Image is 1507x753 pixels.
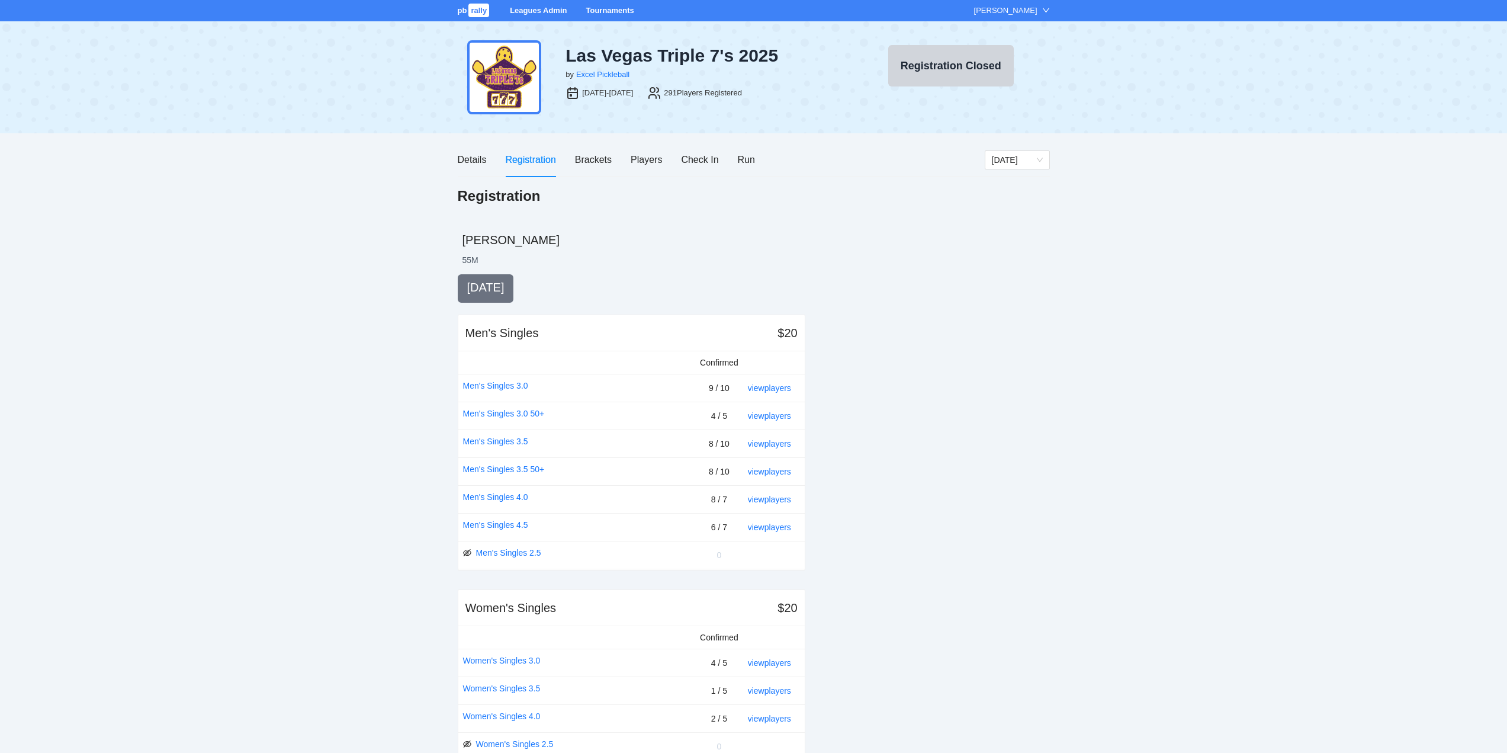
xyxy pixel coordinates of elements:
[748,686,791,696] a: view players
[738,152,755,167] div: Run
[1042,7,1050,14] span: down
[777,600,797,616] div: $20
[458,187,541,206] h1: Registration
[463,654,541,667] a: Women's Singles 3.0
[748,383,791,393] a: view players
[565,69,574,81] div: by
[586,6,634,15] a: Tournaments
[465,600,557,616] div: Women's Singles
[565,45,843,66] div: Las Vegas Triple 7's 2025
[695,677,743,704] td: 1 / 5
[463,463,545,476] a: Men's Singles 3.5 50+
[476,546,541,559] a: Men's Singles 2.5
[463,518,528,531] a: Men's Singles 4.5
[681,152,718,167] div: Check In
[695,485,743,513] td: 8 / 7
[695,649,743,677] td: 4 / 5
[458,6,491,15] a: pbrally
[468,4,489,17] span: rally
[510,6,567,15] a: Leagues Admin
[463,379,528,392] a: Men's Singles 3.0
[748,523,791,532] a: view players
[463,740,471,748] span: eye-invisible
[695,626,743,649] td: Confirmed
[458,6,467,15] span: pb
[664,87,742,99] div: 291 Players Registered
[716,742,721,751] span: 0
[748,495,791,504] a: view players
[467,40,541,114] img: tiple-sevens-24.png
[888,45,1014,86] button: Registration Closed
[974,5,1037,17] div: [PERSON_NAME]
[463,407,545,420] a: Men's Singles 3.0 50+
[465,325,539,341] div: Men's Singles
[458,152,487,167] div: Details
[695,457,743,485] td: 8 / 10
[748,411,791,421] a: view players
[748,467,791,476] a: view players
[695,430,743,457] td: 8 / 10
[748,439,791,448] a: view players
[476,738,554,751] a: Women's Singles 2.5
[576,70,629,79] a: Excel Pickleball
[462,232,1050,248] h2: [PERSON_NAME]
[716,550,721,560] span: 0
[748,714,791,723] a: view players
[992,151,1043,169] span: Friday
[695,513,743,541] td: 6 / 7
[575,152,612,167] div: Brackets
[631,152,662,167] div: Players
[463,491,528,504] a: Men's Singles 4.0
[777,325,797,341] div: $20
[748,658,791,668] a: view players
[582,87,633,99] div: [DATE]-[DATE]
[695,402,743,430] td: 4 / 5
[462,254,478,266] li: 55 M
[463,549,471,557] span: eye-invisible
[695,351,743,374] td: Confirmed
[467,281,505,294] span: [DATE]
[695,374,743,402] td: 9 / 10
[463,435,528,448] a: Men's Singles 3.5
[463,710,541,723] a: Women's Singles 4.0
[505,152,555,167] div: Registration
[463,682,541,695] a: Women's Singles 3.5
[695,704,743,732] td: 2 / 5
